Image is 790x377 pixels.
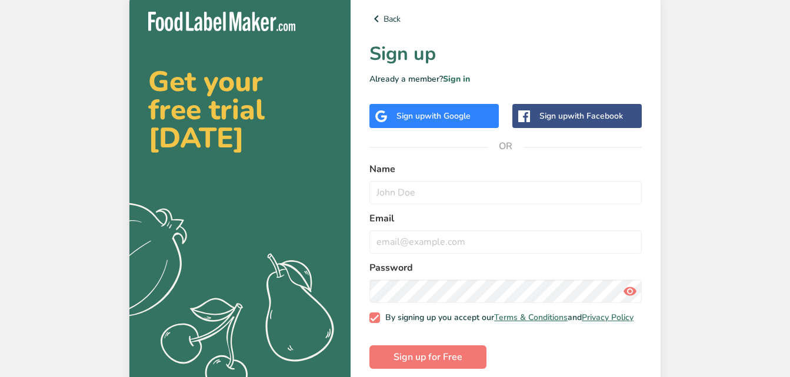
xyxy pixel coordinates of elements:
span: By signing up you accept our and [380,312,634,323]
span: with Google [425,110,471,122]
a: Terms & Conditions [494,312,568,323]
a: Privacy Policy [582,312,634,323]
a: Back [369,12,642,26]
span: Sign up for Free [394,350,462,364]
label: Name [369,162,642,176]
h2: Get your free trial [DATE] [148,68,332,152]
p: Already a member? [369,73,642,85]
span: OR [488,129,524,164]
button: Sign up for Free [369,345,486,369]
div: Sign up [396,110,471,122]
img: Food Label Maker [148,12,295,31]
label: Password [369,261,642,275]
label: Email [369,211,642,225]
h1: Sign up [369,40,642,68]
div: Sign up [539,110,623,122]
span: with Facebook [568,110,623,122]
a: Sign in [443,73,470,85]
input: email@example.com [369,230,642,254]
input: John Doe [369,181,642,204]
